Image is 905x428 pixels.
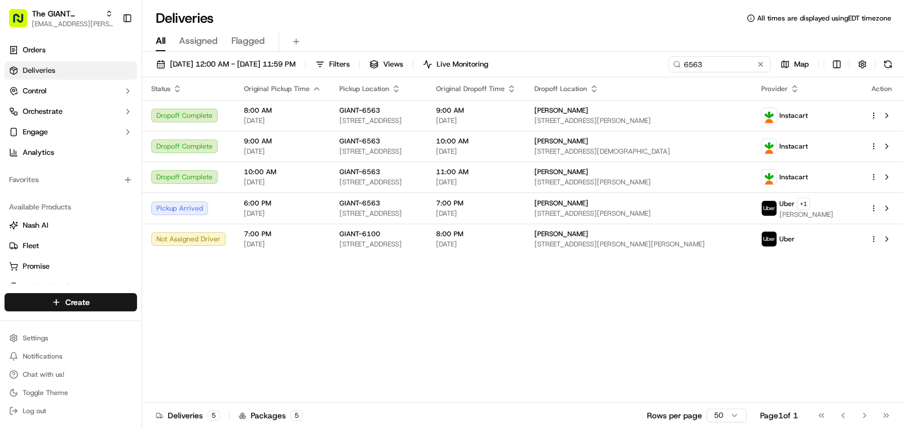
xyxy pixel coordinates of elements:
[23,334,48,343] span: Settings
[32,19,113,28] span: [EMAIL_ADDRESS][PERSON_NAME][DOMAIN_NAME]
[339,209,418,218] span: [STREET_ADDRESS]
[329,59,350,69] span: Filters
[534,116,743,125] span: [STREET_ADDRESS][PERSON_NAME]
[23,45,45,55] span: Orders
[5,102,137,121] button: Orchestrate
[762,201,777,216] img: profile_uber_ahold_partner.png
[244,167,321,176] span: 10:00 AM
[9,241,132,251] a: Fleet
[779,234,795,244] span: Uber
[5,171,137,189] div: Favorites
[775,56,814,72] button: Map
[231,34,265,48] span: Flagged
[436,106,516,115] span: 9:00 AM
[339,178,418,187] span: [STREET_ADDRESS]
[65,297,90,308] span: Create
[669,56,771,72] input: Type to search
[797,197,810,210] button: +1
[534,106,588,115] span: [PERSON_NAME]
[5,278,137,296] button: Product Catalog
[762,108,777,123] img: profile_instacart_ahold_partner.png
[339,106,380,115] span: GIANT-6563
[244,199,321,208] span: 6:00 PM
[5,41,137,59] a: Orders
[244,178,321,187] span: [DATE]
[5,330,137,346] button: Settings
[339,84,389,93] span: Pickup Location
[339,116,418,125] span: [STREET_ADDRESS]
[5,123,137,141] button: Engage
[5,198,137,216] div: Available Products
[5,293,137,311] button: Create
[290,410,303,421] div: 5
[870,84,894,93] div: Action
[779,172,808,182] span: Instacart
[23,86,47,96] span: Control
[23,127,48,137] span: Engage
[534,240,743,249] span: [STREET_ADDRESS][PERSON_NAME][PERSON_NAME]
[156,34,165,48] span: All
[436,137,516,146] span: 10:00 AM
[779,210,833,219] span: [PERSON_NAME]
[5,367,137,382] button: Chat with us!
[339,199,380,208] span: GIANT-6563
[436,199,516,208] span: 7:00 PM
[364,56,408,72] button: Views
[23,406,46,415] span: Log out
[436,229,516,238] span: 8:00 PM
[151,56,301,72] button: [DATE] 12:00 AM - [DATE] 11:59 PM
[179,34,218,48] span: Assigned
[23,147,54,158] span: Analytics
[436,209,516,218] span: [DATE]
[339,147,418,156] span: [STREET_ADDRESS]
[762,232,777,246] img: profile_uber_ahold_partner.png
[436,240,516,249] span: [DATE]
[244,229,321,238] span: 7:00 PM
[5,143,137,162] a: Analytics
[23,261,49,271] span: Promise
[9,261,132,271] a: Promise
[244,106,321,115] span: 8:00 AM
[436,178,516,187] span: [DATE]
[436,167,516,176] span: 11:00 AM
[244,240,321,249] span: [DATE]
[418,56,493,72] button: Live Monitoring
[23,106,63,117] span: Orchestrate
[534,84,587,93] span: Dropoff Location
[244,147,321,156] span: [DATE]
[339,240,418,249] span: [STREET_ADDRESS]
[23,370,64,379] span: Chat with us!
[23,282,77,292] span: Product Catalog
[383,59,403,69] span: Views
[244,137,321,146] span: 9:00 AM
[5,385,137,401] button: Toggle Theme
[779,111,808,120] span: Instacart
[23,388,68,397] span: Toggle Theme
[880,56,896,72] button: Refresh
[239,410,303,421] div: Packages
[794,59,809,69] span: Map
[339,229,380,238] span: GIANT-6100
[534,209,743,218] span: [STREET_ADDRESS][PERSON_NAME]
[5,237,137,255] button: Fleet
[9,282,132,292] a: Product Catalog
[762,139,777,154] img: profile_instacart_ahold_partner.png
[32,8,101,19] button: The GIANT Company
[151,84,171,93] span: Status
[534,178,743,187] span: [STREET_ADDRESS][PERSON_NAME]
[779,142,808,151] span: Instacart
[534,199,588,208] span: [PERSON_NAME]
[761,84,788,93] span: Provider
[436,116,516,125] span: [DATE]
[757,14,891,23] span: All times are displayed using EDT timezone
[23,241,39,251] span: Fleet
[5,82,137,100] button: Control
[436,84,505,93] span: Original Dropoff Time
[760,410,798,421] div: Page 1 of 1
[5,348,137,364] button: Notifications
[436,147,516,156] span: [DATE]
[5,5,118,32] button: The GIANT Company[EMAIL_ADDRESS][PERSON_NAME][DOMAIN_NAME]
[156,410,220,421] div: Deliveries
[779,199,795,208] span: Uber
